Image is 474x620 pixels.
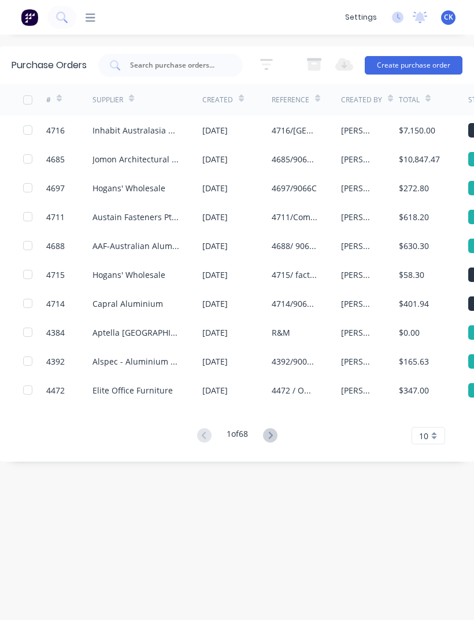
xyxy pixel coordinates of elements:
div: 4685 [46,153,65,165]
div: [PERSON_NAME] [341,269,376,281]
div: [PERSON_NAME] [341,182,376,194]
div: [PERSON_NAME] [341,211,376,223]
div: Aptella [GEOGRAPHIC_DATA] [92,326,179,339]
div: $401.94 [399,298,429,310]
div: Elite Office Furniture [92,384,173,396]
div: [PERSON_NAME] [341,240,376,252]
div: [PERSON_NAME] [341,153,376,165]
div: Inhabit Australasia Pty Ltd [92,124,179,136]
div: [DATE] [202,298,228,310]
div: $58.30 [399,269,424,281]
div: 4688 [46,240,65,252]
div: 4715 [46,269,65,281]
div: [DATE] [202,211,228,223]
div: settings [339,9,383,26]
div: [DATE] [202,240,228,252]
div: [PERSON_NAME] [341,298,376,310]
div: [DATE] [202,269,228,281]
div: $165.63 [399,355,429,367]
div: [DATE] [202,384,228,396]
div: 4715/ factory [272,269,318,281]
div: Austain Fasteners Pty Ltd [92,211,179,223]
button: Create purchase order [365,56,462,75]
div: Purchase Orders [12,58,87,72]
div: 4711/Components Factory [272,211,318,223]
input: Search purchase orders... [129,60,225,71]
div: [DATE] [202,153,228,165]
div: [DATE] [202,326,228,339]
div: [DATE] [202,124,228,136]
div: $10,847.47 [399,153,440,165]
div: 4714/9066 C [272,298,318,310]
div: 4384 [46,326,65,339]
div: Hogans' Wholesale [92,269,165,281]
div: Alspec - Aluminium Specialties Group Pty Ltd [92,355,179,367]
div: Created By [341,95,382,105]
div: 4711 [46,211,65,223]
div: [PERSON_NAME] [341,326,376,339]
div: [PERSON_NAME] [341,355,376,367]
div: $7,150.00 [399,124,435,136]
div: # [46,95,51,105]
div: Hogans' Wholesale [92,182,165,194]
div: Supplier [92,95,123,105]
img: Factory [21,9,38,26]
div: Jomon Architectural Hardware Pty Ltd [92,153,179,165]
div: R&M [272,326,290,339]
div: $272.80 [399,182,429,194]
div: [PERSON_NAME] [341,124,376,136]
div: Total [399,95,420,105]
div: 4688/ 9066.C [PERSON_NAME] College Backpans [272,240,318,252]
div: 4697 [46,182,65,194]
div: 4392/9009 Lock strike [272,355,318,367]
div: Reference [272,95,309,105]
div: $0.00 [399,326,420,339]
div: $630.30 [399,240,429,252]
div: 4716 [46,124,65,136]
div: [DATE] [202,182,228,194]
div: Created [202,95,233,105]
div: 4685/9066 - V09 [272,153,318,165]
div: $618.20 [399,211,429,223]
div: 4472 / Office furniture [272,384,318,396]
div: Capral Aluminium [92,298,163,310]
span: 10 [419,430,428,442]
span: CK [444,12,453,23]
div: $347.00 [399,384,429,396]
div: 4472 [46,384,65,396]
div: 1 of 68 [227,428,248,444]
div: 4716/[GEOGRAPHIC_DATA] [272,124,318,136]
div: [PERSON_NAME] [341,384,376,396]
div: 4392 [46,355,65,367]
div: [DATE] [202,355,228,367]
div: AAF-Australian Aluminium Finishing [92,240,179,252]
div: 4714 [46,298,65,310]
div: 4697/9066C [272,182,317,194]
